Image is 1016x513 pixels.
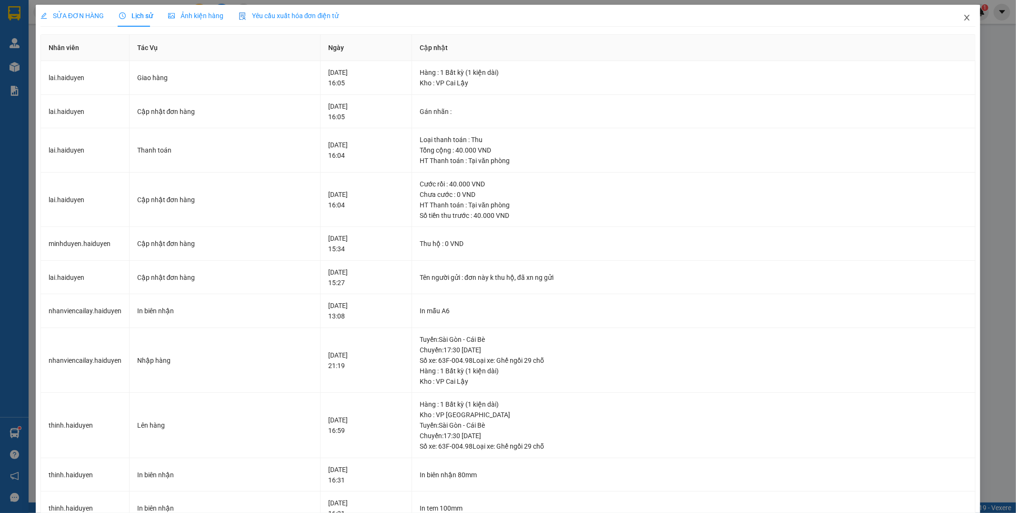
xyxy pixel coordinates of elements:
[130,35,321,61] th: Tác Vụ
[41,35,130,61] th: Nhân viên
[420,272,967,283] div: Tên người gửi : đơn này k thu hộ, đã xn ng gửi
[420,334,967,366] div: Tuyến : Sài Gòn - Cái Bè Chuyến: 17:30 [DATE] Số xe: 63F-004.98 Loại xe: Ghế ngồi 29 chỗ
[137,238,313,249] div: Cập nhật đơn hàng
[41,458,130,492] td: thinh.haiduyen
[328,67,404,88] div: [DATE] 16:05
[963,14,971,21] span: close
[239,12,339,20] span: Yêu cầu xuất hóa đơn điện tử
[328,350,404,371] div: [DATE] 21:19
[40,12,104,20] span: SỬA ĐƠN HÀNG
[412,35,976,61] th: Cập nhật
[328,267,404,288] div: [DATE] 15:27
[41,328,130,393] td: nhanviencailay.haiduyen
[137,355,313,366] div: Nhập hàng
[41,227,130,261] td: minhduyen.haiduyen
[41,173,130,227] td: lai.haiduyen
[420,238,967,249] div: Thu hộ : 0 VND
[328,189,404,210] div: [DATE] 16:04
[328,300,404,321] div: [DATE] 13:08
[321,35,412,61] th: Ngày
[41,393,130,458] td: thinh.haiduyen
[137,272,313,283] div: Cập nhật đơn hàng
[420,155,967,166] div: HT Thanh toán : Tại văn phòng
[137,420,313,431] div: Lên hàng
[137,106,313,117] div: Cập nhật đơn hàng
[420,210,967,221] div: Số tiền thu trước : 40.000 VND
[420,399,967,410] div: Hàng : 1 Bất kỳ (1 kiện dài)
[420,376,967,387] div: Kho : VP Cai Lậy
[420,470,967,480] div: In biên nhận 80mm
[420,420,967,451] div: Tuyến : Sài Gòn - Cái Bè Chuyến: 17:30 [DATE] Số xe: 63F-004.98 Loại xe: Ghế ngồi 29 chỗ
[137,306,313,316] div: In biên nhận
[420,306,967,316] div: In mẫu A6
[420,366,967,376] div: Hàng : 1 Bất kỳ (1 kiện dài)
[328,415,404,436] div: [DATE] 16:59
[168,12,223,20] span: Ảnh kiện hàng
[954,5,980,31] button: Close
[137,72,313,83] div: Giao hàng
[168,12,175,19] span: picture
[328,233,404,254] div: [DATE] 15:34
[41,128,130,173] td: lai.haiduyen
[41,61,130,95] td: lai.haiduyen
[420,200,967,210] div: HT Thanh toán : Tại văn phòng
[41,95,130,129] td: lai.haiduyen
[328,464,404,485] div: [DATE] 16:31
[239,12,246,20] img: icon
[41,294,130,328] td: nhanviencailay.haiduyen
[40,12,47,19] span: edit
[137,195,313,205] div: Cập nhật đơn hàng
[137,145,313,155] div: Thanh toán
[420,134,967,145] div: Loại thanh toán : Thu
[420,410,967,420] div: Kho : VP [GEOGRAPHIC_DATA]
[119,12,126,19] span: clock-circle
[420,145,967,155] div: Tổng cộng : 40.000 VND
[137,470,313,480] div: In biên nhận
[41,261,130,295] td: lai.haiduyen
[420,179,967,189] div: Cước rồi : 40.000 VND
[328,101,404,122] div: [DATE] 16:05
[420,67,967,78] div: Hàng : 1 Bất kỳ (1 kiện dài)
[420,106,967,117] div: Gán nhãn :
[420,189,967,200] div: Chưa cước : 0 VND
[119,12,153,20] span: Lịch sử
[420,78,967,88] div: Kho : VP Cai Lậy
[328,140,404,161] div: [DATE] 16:04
